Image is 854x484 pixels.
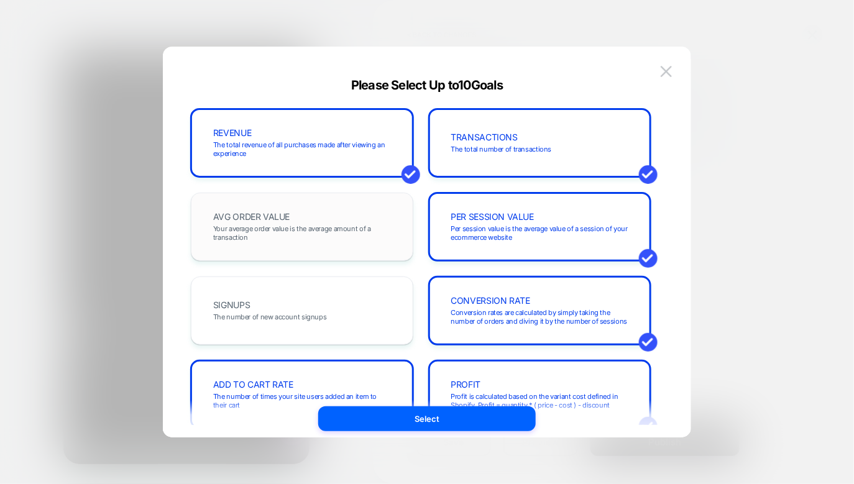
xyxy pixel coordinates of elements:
span: Per session value is the average value of a session of your ecommerce website [451,224,629,242]
span: Profit is calculated based on the variant cost defined in Shopify, Profit = quantity * ( price - ... [451,392,629,409]
span: Please Select Up to 10 Goals [351,78,503,93]
span: Conversion rates are calculated by simply taking the number of orders and diving it by the number... [451,308,629,326]
span: PROFIT [451,380,481,389]
span: TRANSACTIONS [451,133,518,142]
span: The total number of transactions [451,145,552,153]
span: CONVERSION RATE [451,296,530,305]
span: PER SESSION VALUE [451,212,535,221]
img: close [661,66,672,76]
button: Select [318,406,536,431]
